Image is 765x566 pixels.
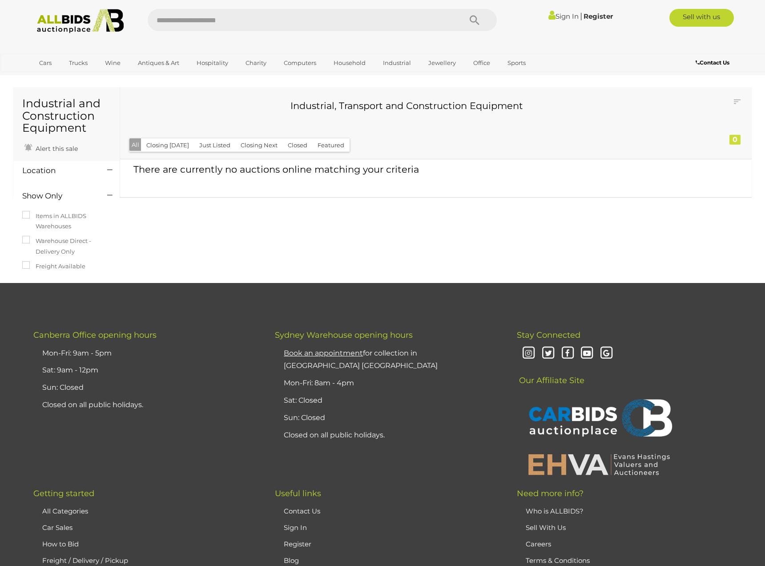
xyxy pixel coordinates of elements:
div: 0 [729,135,741,145]
a: Register [584,12,613,20]
span: Need more info? [517,489,584,498]
a: Car Sales [42,523,72,532]
label: Warehouse Direct - Delivery Only [22,236,111,257]
img: Allbids.com.au [32,9,129,33]
a: Register [284,540,311,548]
a: Industrial [377,56,417,70]
a: Sign In [548,12,579,20]
a: [GEOGRAPHIC_DATA] [33,70,108,85]
li: Closed on all public holidays. [282,427,494,444]
a: Sell With Us [526,523,566,532]
span: Getting started [33,489,94,498]
a: Cars [33,56,57,70]
b: Contact Us [696,59,729,66]
li: Sun: Closed [40,379,253,396]
li: Sun: Closed [282,409,494,427]
h4: Show Only [22,192,94,200]
a: All Categories [42,507,88,515]
label: Items in ALLBIDS Warehouses [22,211,111,232]
button: All [129,138,141,151]
button: Featured [312,138,350,152]
i: Google [599,346,614,361]
a: Who is ALLBIDS? [526,507,584,515]
a: Office [467,56,496,70]
a: Book an appointmentfor collection in [GEOGRAPHIC_DATA] [GEOGRAPHIC_DATA] [284,349,438,370]
button: Search [452,9,497,31]
a: Household [328,56,371,70]
a: Computers [278,56,322,70]
h1: Industrial and Construction Equipment [22,97,111,134]
button: Closing Next [235,138,283,152]
li: Mon-Fri: 9am - 5pm [40,345,253,362]
span: Useful links [275,489,321,498]
span: | [580,11,582,21]
span: There are currently no auctions online matching your criteria [133,164,419,175]
a: Sign In [284,523,307,532]
a: Trucks [63,56,93,70]
a: Blog [284,556,299,565]
a: How to Bid [42,540,79,548]
a: Terms & Conditions [526,556,590,565]
i: Youtube [580,346,595,361]
a: Charity [240,56,272,70]
button: Closing [DATE] [141,138,194,152]
h3: Industrial, Transport and Construction Equipment [136,101,678,111]
a: Sell with us [669,9,734,27]
a: Freight / Delivery / Pickup [42,556,128,565]
a: Sports [502,56,531,70]
span: Canberra Office opening hours [33,330,157,340]
a: Wine [99,56,126,70]
li: Closed on all public holidays. [40,396,253,414]
label: Freight Available [22,261,85,271]
i: Twitter [540,346,556,361]
a: Hospitality [191,56,234,70]
u: Book an appointment [284,349,363,357]
img: EHVA | Evans Hastings Valuers and Auctioneers [523,453,675,476]
span: Stay Connected [517,330,580,340]
a: Careers [526,540,551,548]
a: Antiques & Art [132,56,185,70]
li: Sat: Closed [282,392,494,409]
a: Jewellery [423,56,462,70]
span: Sydney Warehouse opening hours [275,330,413,340]
a: Contact Us [696,58,732,68]
button: Closed [282,138,313,152]
li: Sat: 9am - 12pm [40,362,253,379]
img: CARBIDS Auctionplace [523,390,675,449]
li: Mon-Fri: 8am - 4pm [282,375,494,392]
button: Just Listed [194,138,236,152]
a: Alert this sale [22,141,80,154]
a: Contact Us [284,507,320,515]
i: Instagram [521,346,537,361]
span: Our Affiliate Site [517,362,584,385]
span: Alert this sale [33,145,78,153]
h4: Location [22,166,94,175]
i: Facebook [560,346,576,361]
